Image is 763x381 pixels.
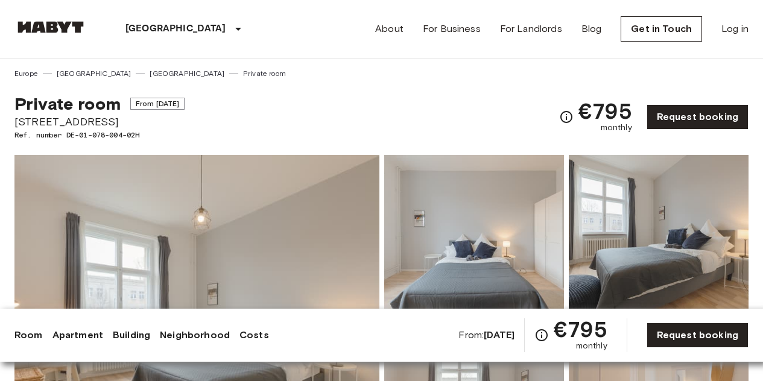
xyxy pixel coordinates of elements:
[130,98,185,110] span: From [DATE]
[534,328,549,342] svg: Check cost overview for full price breakdown. Please note that discounts apply to new joiners onl...
[423,22,481,36] a: For Business
[484,329,514,341] b: [DATE]
[239,328,269,342] a: Costs
[125,22,226,36] p: [GEOGRAPHIC_DATA]
[647,323,749,348] a: Request booking
[375,22,404,36] a: About
[559,110,574,124] svg: Check cost overview for full price breakdown. Please note that discounts apply to new joiners onl...
[601,122,632,134] span: monthly
[458,329,514,342] span: From:
[14,328,43,342] a: Room
[576,340,607,352] span: monthly
[500,22,562,36] a: For Landlords
[113,328,150,342] a: Building
[14,114,185,130] span: [STREET_ADDRESS]
[160,328,230,342] a: Neighborhood
[578,100,632,122] span: €795
[14,21,87,33] img: Habyt
[52,328,103,342] a: Apartment
[569,155,749,313] img: Picture of unit DE-01-078-004-02H
[647,104,749,130] a: Request booking
[243,68,286,79] a: Private room
[14,68,38,79] a: Europe
[621,16,702,42] a: Get in Touch
[14,93,121,114] span: Private room
[150,68,224,79] a: [GEOGRAPHIC_DATA]
[721,22,749,36] a: Log in
[57,68,131,79] a: [GEOGRAPHIC_DATA]
[384,155,564,313] img: Picture of unit DE-01-078-004-02H
[581,22,602,36] a: Blog
[554,318,607,340] span: €795
[14,130,185,140] span: Ref. number DE-01-078-004-02H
